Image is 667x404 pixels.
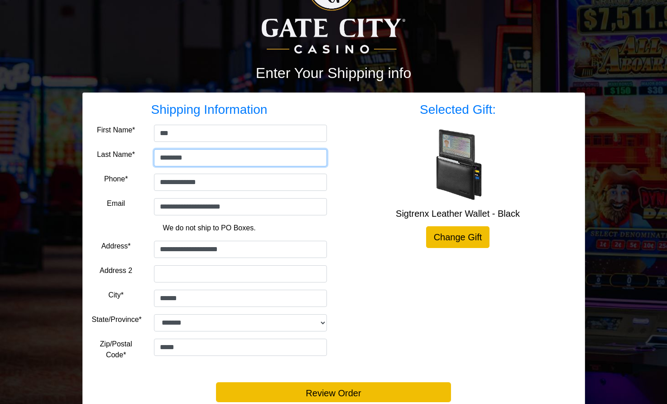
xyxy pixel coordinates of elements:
[99,223,320,234] p: We do not ship to PO Boxes.
[108,290,124,301] label: City*
[426,226,490,248] a: Change Gift
[97,125,135,136] label: First Name*
[422,128,494,201] img: Sigtrenx Leather Wallet - Black
[216,382,451,402] button: Review Order
[104,174,128,185] label: Phone*
[92,339,140,360] label: Zip/Postal Code*
[341,208,576,219] h5: Sigtrenx Leather Wallet - Black
[100,265,132,276] label: Address 2
[341,102,576,117] h3: Selected Gift:
[107,198,125,209] label: Email
[92,314,142,325] label: State/Province*
[82,64,585,82] h2: Enter Your Shipping info
[92,102,327,117] h3: Shipping Information
[101,241,131,252] label: Address*
[97,149,135,160] label: Last Name*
